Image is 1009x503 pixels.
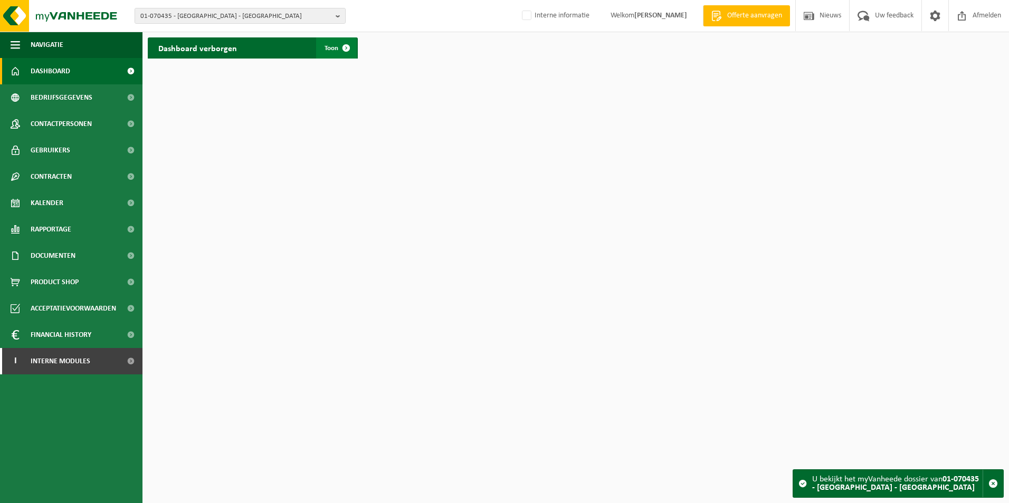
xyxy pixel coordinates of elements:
span: Toon [325,45,338,52]
span: Interne modules [31,348,90,374]
h2: Dashboard verborgen [148,37,248,58]
span: Kalender [31,190,63,216]
label: Interne informatie [520,8,589,24]
strong: [PERSON_NAME] [634,12,687,20]
span: Navigatie [31,32,63,58]
a: Offerte aanvragen [703,5,790,26]
span: Contactpersonen [31,111,92,137]
span: Bedrijfsgegevens [31,84,92,111]
span: 01-070435 - [GEOGRAPHIC_DATA] - [GEOGRAPHIC_DATA] [140,8,331,24]
span: Acceptatievoorwaarden [31,295,116,322]
span: Dashboard [31,58,70,84]
span: Contracten [31,163,72,190]
span: Rapportage [31,216,71,243]
span: Product Shop [31,269,79,295]
span: Offerte aanvragen [725,11,785,21]
span: Gebruikers [31,137,70,163]
span: Documenten [31,243,75,269]
span: I [11,348,20,374]
span: Financial History [31,322,91,348]
strong: 01-070435 - [GEOGRAPHIC_DATA] - [GEOGRAPHIC_DATA] [812,475,979,492]
a: Toon [316,37,357,59]
div: U bekijkt het myVanheede dossier van [812,470,983,497]
button: 01-070435 - [GEOGRAPHIC_DATA] - [GEOGRAPHIC_DATA] [135,8,346,24]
